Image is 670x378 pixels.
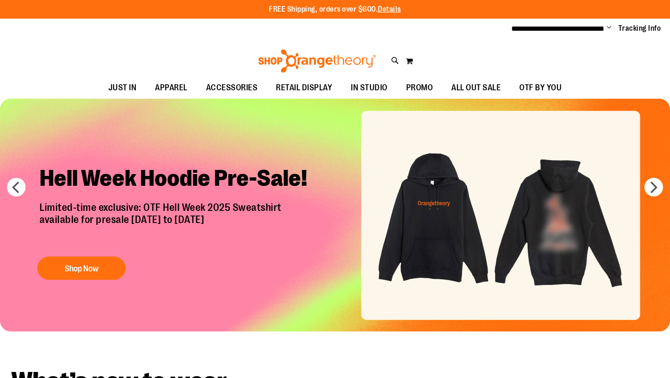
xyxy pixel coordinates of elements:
h2: Hell Week Hoodie Pre-Sale! [33,157,323,202]
button: Shop Now [37,256,126,280]
button: next [644,178,663,196]
span: IN STUDIO [351,77,388,98]
span: ALL OUT SALE [451,77,501,98]
a: Details [378,5,401,13]
span: RETAIL DISPLAY [276,77,332,98]
img: Shop Orangetheory [257,49,377,73]
span: JUST IN [108,77,137,98]
span: PROMO [406,77,433,98]
button: Account menu [607,24,611,33]
span: OTF BY YOU [519,77,562,98]
p: Limited-time exclusive: OTF Hell Week 2025 Sweatshirt available for presale [DATE] to [DATE] [33,202,323,247]
a: Tracking Info [618,23,661,34]
span: ACCESSORIES [206,77,258,98]
span: APPAREL [155,77,188,98]
button: prev [7,178,26,196]
p: FREE Shipping, orders over $600. [269,4,401,15]
a: Hell Week Hoodie Pre-Sale! Limited-time exclusive: OTF Hell Week 2025 Sweatshirtavailable for pre... [33,157,323,284]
